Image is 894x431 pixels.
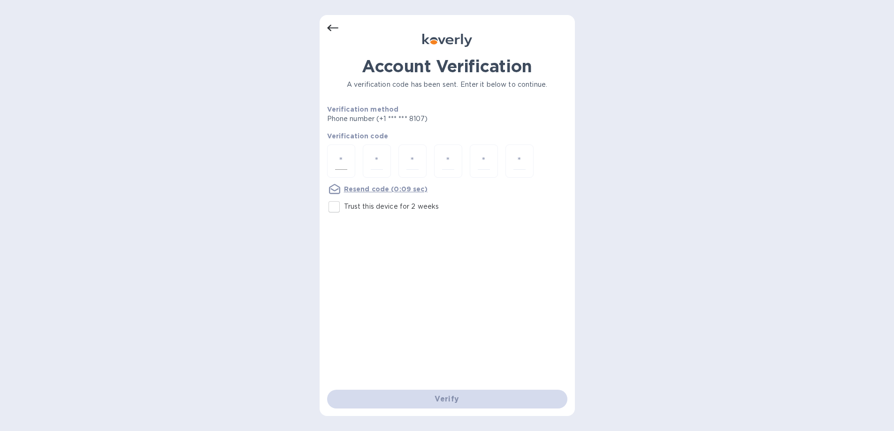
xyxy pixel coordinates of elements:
h1: Account Verification [327,56,567,76]
p: Verification code [327,131,567,141]
p: A verification code has been sent. Enter it below to continue. [327,80,567,90]
u: Resend code (0:09 sec) [344,185,428,193]
b: Verification method [327,106,399,113]
p: Trust this device for 2 weeks [344,202,439,212]
p: Phone number (+1 *** *** 8107) [327,114,500,124]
